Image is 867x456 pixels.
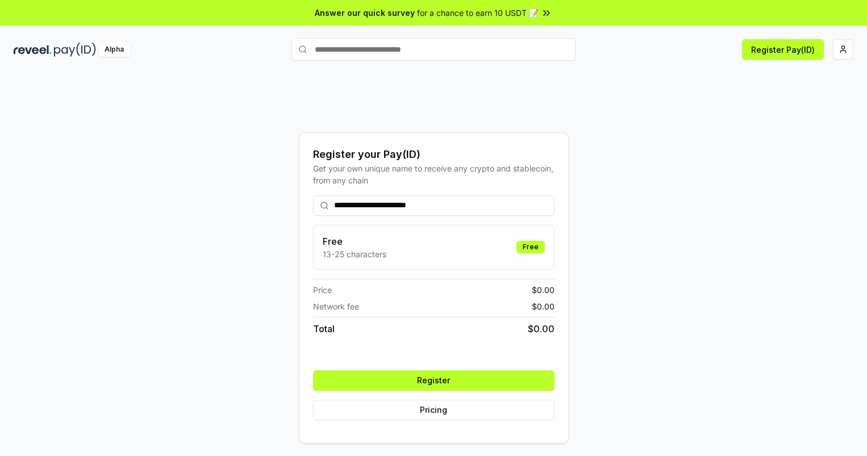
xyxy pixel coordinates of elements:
[313,400,555,420] button: Pricing
[323,248,386,260] p: 13-25 characters
[313,284,332,296] span: Price
[313,370,555,391] button: Register
[528,322,555,336] span: $ 0.00
[313,300,359,312] span: Network fee
[313,147,555,162] div: Register your Pay(ID)
[516,241,545,253] div: Free
[313,162,555,186] div: Get your own unique name to receive any crypto and stablecoin, from any chain
[532,284,555,296] span: $ 0.00
[323,235,386,248] h3: Free
[14,43,52,57] img: reveel_dark
[417,7,539,19] span: for a chance to earn 10 USDT 📝
[315,7,415,19] span: Answer our quick survey
[98,43,130,57] div: Alpha
[54,43,96,57] img: pay_id
[742,39,824,60] button: Register Pay(ID)
[532,300,555,312] span: $ 0.00
[313,322,335,336] span: Total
